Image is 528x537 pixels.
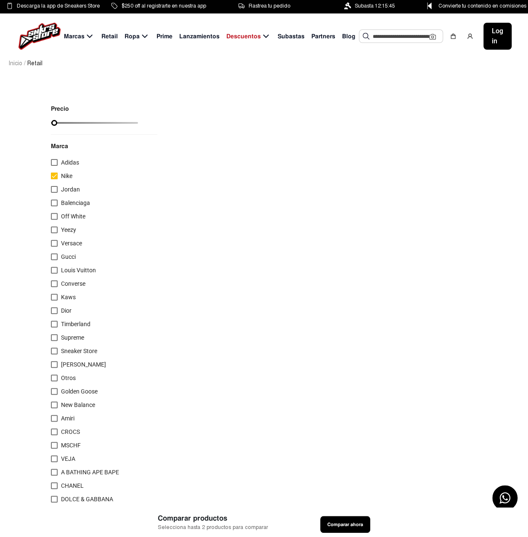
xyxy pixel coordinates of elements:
[61,307,72,314] span: Dior
[61,334,84,341] span: Supreme
[101,32,118,41] span: Retail
[61,482,84,489] span: CHANEL
[24,59,26,68] span: /
[158,513,268,524] span: Comparar productos
[61,199,90,206] span: Balenciaga
[363,33,369,40] img: Buscar
[61,267,96,274] span: Louis Vuitton
[61,173,72,179] span: Nike
[61,496,113,502] span: DOLCE & GABBANA
[61,186,80,193] span: Jordan
[438,1,526,11] span: Convierte tu contenido en comisiones
[61,213,85,220] span: Off White
[355,1,395,11] span: Subasta 12:15:45
[51,141,157,151] p: Marca
[429,33,436,40] img: Cámara
[61,415,74,422] span: Amiri
[61,401,95,408] span: New Balance
[61,455,75,462] span: VEJA
[61,240,82,247] span: Versace
[61,321,90,327] span: Timberland
[226,32,261,41] span: Descuentos
[51,106,138,112] p: Precio
[61,388,98,395] span: Golden Goose
[61,348,97,354] span: Sneaker Store
[61,294,76,300] span: Kaws
[320,516,370,533] button: Comparar ahora
[61,253,76,260] span: Gucci
[179,32,220,41] span: Lanzamientos
[61,375,76,381] span: Otros
[158,524,268,532] span: Selecciona hasta 2 productos para comparar
[61,159,79,166] span: Adidas
[8,60,22,67] a: Inicio
[27,59,42,68] span: Retail
[17,1,100,11] span: Descarga la app de Sneakers Store
[492,26,503,46] span: Log in
[61,442,81,449] span: MSCHF
[467,33,473,40] img: user
[249,1,290,11] span: Rastrea tu pedido
[311,32,335,41] span: Partners
[450,33,456,40] img: shopping
[278,32,305,41] span: Subastas
[122,1,206,11] span: $250 off al registrarte en nuestra app
[424,3,435,9] img: Control Point Icon
[125,32,140,41] span: Ropa
[64,32,85,41] span: Marcas
[61,428,80,435] span: CROCS
[61,361,106,368] span: [PERSON_NAME]
[342,32,356,41] span: Blog
[61,226,76,233] span: Yeezy
[19,23,61,50] img: logo
[61,280,85,287] span: Converse
[61,469,119,476] span: A BATHING APE BAPE
[157,32,172,41] span: Prime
